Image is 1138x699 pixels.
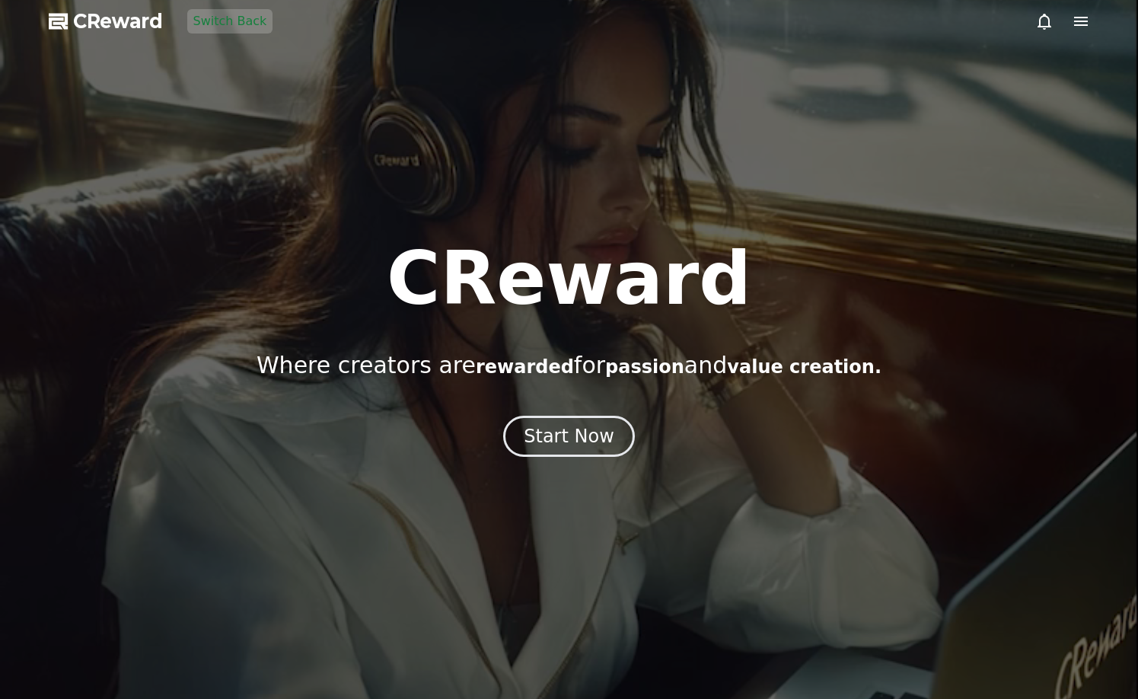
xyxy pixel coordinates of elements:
[727,356,881,378] span: value creation.
[257,352,881,379] p: Where creators are for and
[187,9,273,34] button: Switch Back
[524,424,614,448] div: Start Now
[49,9,163,34] a: CReward
[73,9,163,34] span: CReward
[503,416,635,457] button: Start Now
[387,242,751,315] h1: CReward
[503,431,635,445] a: Start Now
[605,356,684,378] span: passion
[476,356,574,378] span: rewarded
